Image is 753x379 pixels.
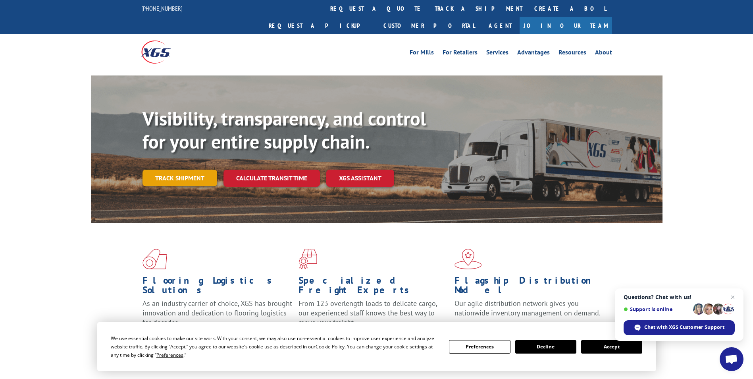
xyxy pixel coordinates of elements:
[263,17,377,34] a: Request a pickup
[720,347,743,371] div: Open chat
[624,320,735,335] div: Chat with XGS Customer Support
[728,292,738,302] span: Close chat
[515,340,576,354] button: Decline
[454,299,601,317] span: Our agile distribution network gives you nationwide inventory management on demand.
[517,49,550,58] a: Advantages
[316,343,345,350] span: Cookie Policy
[156,352,183,358] span: Preferences
[449,340,510,354] button: Preferences
[299,249,317,269] img: xgs-icon-focused-on-flooring-red
[595,49,612,58] a: About
[481,17,520,34] a: Agent
[143,299,292,327] span: As an industry carrier of choice, XGS has brought innovation and dedication to flooring logistics...
[443,49,478,58] a: For Retailers
[141,4,183,12] a: [PHONE_NUMBER]
[377,17,481,34] a: Customer Portal
[143,249,167,269] img: xgs-icon-total-supply-chain-intelligence-red
[410,49,434,58] a: For Mills
[97,322,656,371] div: Cookie Consent Prompt
[326,170,394,187] a: XGS ASSISTANT
[644,324,724,331] span: Chat with XGS Customer Support
[581,340,642,354] button: Accept
[624,294,735,300] span: Questions? Chat with us!
[223,170,320,187] a: Calculate transit time
[143,276,293,299] h1: Flooring Logistics Solutions
[520,17,612,34] a: Join Our Team
[624,306,690,312] span: Support is online
[454,276,605,299] h1: Flagship Distribution Model
[454,249,482,269] img: xgs-icon-flagship-distribution-model-red
[299,276,449,299] h1: Specialized Freight Experts
[143,170,217,186] a: Track shipment
[143,106,426,154] b: Visibility, transparency, and control for your entire supply chain.
[299,299,449,334] p: From 123 overlength loads to delicate cargo, our experienced staff knows the best way to move you...
[558,49,586,58] a: Resources
[111,334,439,359] div: We use essential cookies to make our site work. With your consent, we may also use non-essential ...
[486,49,508,58] a: Services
